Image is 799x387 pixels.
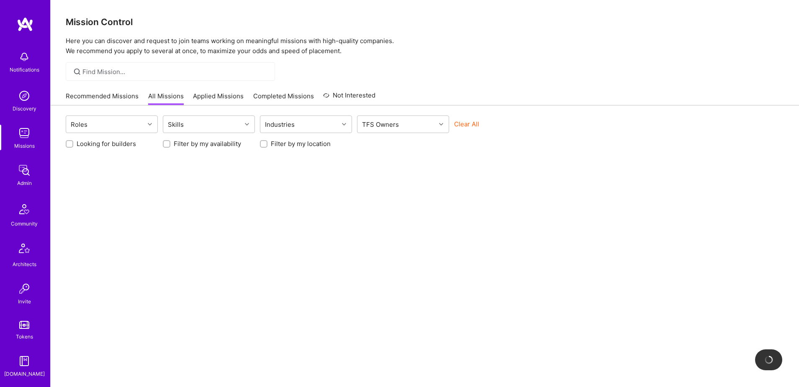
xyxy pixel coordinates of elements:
[439,122,443,126] i: icon Chevron
[14,141,35,150] div: Missions
[77,139,136,148] label: Looking for builders
[19,321,29,329] img: tokens
[4,369,45,378] div: [DOMAIN_NAME]
[66,36,784,56] p: Here you can discover and request to join teams working on meaningful missions with high-quality ...
[16,280,33,297] img: Invite
[174,139,241,148] label: Filter by my availability
[14,199,34,219] img: Community
[245,122,249,126] i: icon Chevron
[16,125,33,141] img: teamwork
[82,67,269,76] input: Find Mission...
[193,92,244,105] a: Applied Missions
[18,297,31,306] div: Invite
[14,240,34,260] img: Architects
[16,353,33,369] img: guide book
[17,179,32,187] div: Admin
[454,120,479,128] button: Clear All
[323,90,375,105] a: Not Interested
[148,92,184,105] a: All Missions
[342,122,346,126] i: icon Chevron
[253,92,314,105] a: Completed Missions
[11,219,38,228] div: Community
[13,104,36,113] div: Discovery
[263,118,297,131] div: Industries
[271,139,331,148] label: Filter by my location
[17,17,33,32] img: logo
[765,356,773,364] img: loading
[16,332,33,341] div: Tokens
[16,162,33,179] img: admin teamwork
[148,122,152,126] i: icon Chevron
[66,17,784,27] h3: Mission Control
[16,87,33,104] img: discovery
[166,118,186,131] div: Skills
[10,65,39,74] div: Notifications
[360,118,401,131] div: TFS Owners
[13,260,36,269] div: Architects
[16,49,33,65] img: bell
[69,118,90,131] div: Roles
[66,92,139,105] a: Recommended Missions
[72,67,82,77] i: icon SearchGrey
